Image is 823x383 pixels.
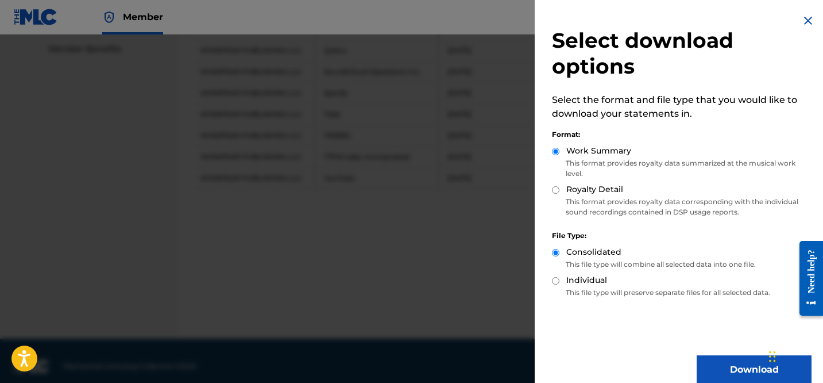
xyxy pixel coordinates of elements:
label: Consolidated [566,246,621,258]
img: MLC Logo [14,9,58,25]
p: This file type will combine all selected data into one file. [552,259,812,270]
div: Format: [552,129,812,140]
label: Royalty Detail [566,183,623,196]
div: Drag [769,339,776,374]
p: This file type will preserve separate files for all selected data. [552,288,812,298]
iframe: Chat Widget [766,328,823,383]
label: Work Summary [566,145,631,157]
p: This format provides royalty data summarized at the musical work level. [552,158,812,179]
img: Top Rightsholder [102,10,116,24]
div: File Type: [552,231,812,241]
iframe: Resource Center [791,232,823,324]
p: This format provides royalty data corresponding with the individual sound recordings contained in... [552,197,812,217]
h2: Select download options [552,28,812,79]
span: Member [123,10,163,24]
p: Select the format and file type that you would like to download your statements in. [552,93,812,121]
label: Individual [566,274,607,286]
